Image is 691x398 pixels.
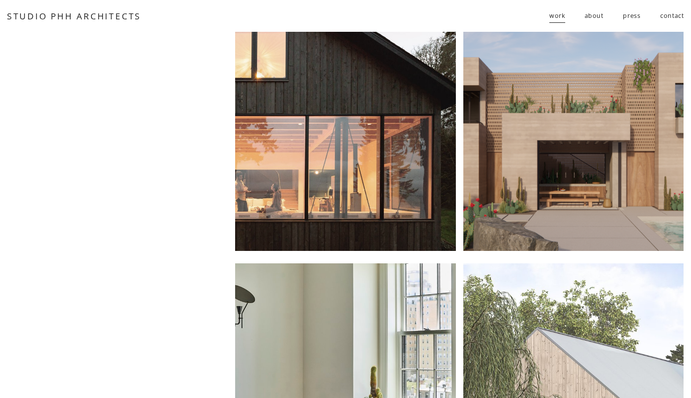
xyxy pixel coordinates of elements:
[660,7,684,24] a: contact
[585,7,604,24] a: about
[7,10,141,22] a: STUDIO PHH ARCHITECTS
[623,7,641,24] a: press
[549,7,565,24] a: folder dropdown
[549,8,565,24] span: work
